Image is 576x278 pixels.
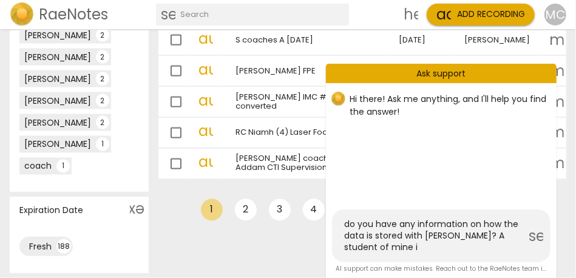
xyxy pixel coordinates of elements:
span: help [404,7,418,22]
div: [PERSON_NAME] [24,95,91,107]
span: audiotrack [198,155,213,170]
a: Page 4 [303,199,325,221]
span: audiotrack [198,93,213,108]
a: Help [400,4,422,25]
span: AI support can make mistakes. Reach out to the RaeNotes team if you need. [336,265,547,273]
span: send [529,229,543,243]
td: [DATE] [389,25,455,56]
a: Page 2 [235,199,257,221]
p: Expiration Date [19,205,83,217]
a: [PERSON_NAME] coaching Addam CTI Supervision #1 [235,155,355,173]
input: Search [180,5,344,24]
button: Send [525,225,547,247]
span: more_vert [549,95,564,109]
div: Fresh [29,240,52,253]
div: 2 [96,94,109,107]
span: add [436,7,451,22]
span: audiotrack [198,124,213,139]
div: 1 [56,160,70,173]
span: audiotrack [198,63,213,77]
button: MC [544,4,566,25]
div: 2 [96,50,109,64]
a: LogoRaeNotes [10,2,146,27]
span: audiotrack [198,32,213,46]
div: [PERSON_NAME] [24,73,91,85]
span: expand_more [130,203,144,218]
a: Page 1 is your current page [201,199,223,221]
span: more_vert [549,157,564,171]
h2: RaeNotes [39,6,108,23]
div: Ask support [326,64,557,83]
div: [PERSON_NAME] [24,138,91,151]
button: Upload [427,4,535,25]
span: more_vert [549,33,564,47]
div: coach [24,160,52,172]
img: Logo [10,2,34,27]
textarea: do you have any information on how the data is stored with [PERSON_NAME]? A student of mine [344,219,525,253]
div: [PERSON_NAME] [24,117,91,129]
span: search [161,7,175,22]
div: 1 [96,138,109,151]
div: 2 [96,116,109,129]
span: more_vert [549,126,564,140]
a: [PERSON_NAME] FPE [235,67,355,76]
div: 2 [96,29,109,42]
div: [PERSON_NAME] [24,51,91,63]
img: 07265d9b138777cce26606498f17c26b.svg [331,92,345,106]
a: Page 3 [269,199,291,221]
div: 2 [96,72,109,86]
td: [DATE] [389,56,455,87]
span: more_vert [549,64,564,78]
p: Hi there! Ask me anything, and I'll help you find the answer! [350,93,547,118]
a: [PERSON_NAME] IMC #2-converted [235,93,355,111]
div: [PERSON_NAME] [24,29,91,41]
a: S coaches A [DATE] [235,36,355,45]
div: 188 [56,239,71,254]
div: [PERSON_NAME] [464,36,530,45]
a: RC Niamh (4) Laser Focused [235,129,355,138]
button: Show more [128,202,146,220]
span: Add recording [436,7,525,22]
